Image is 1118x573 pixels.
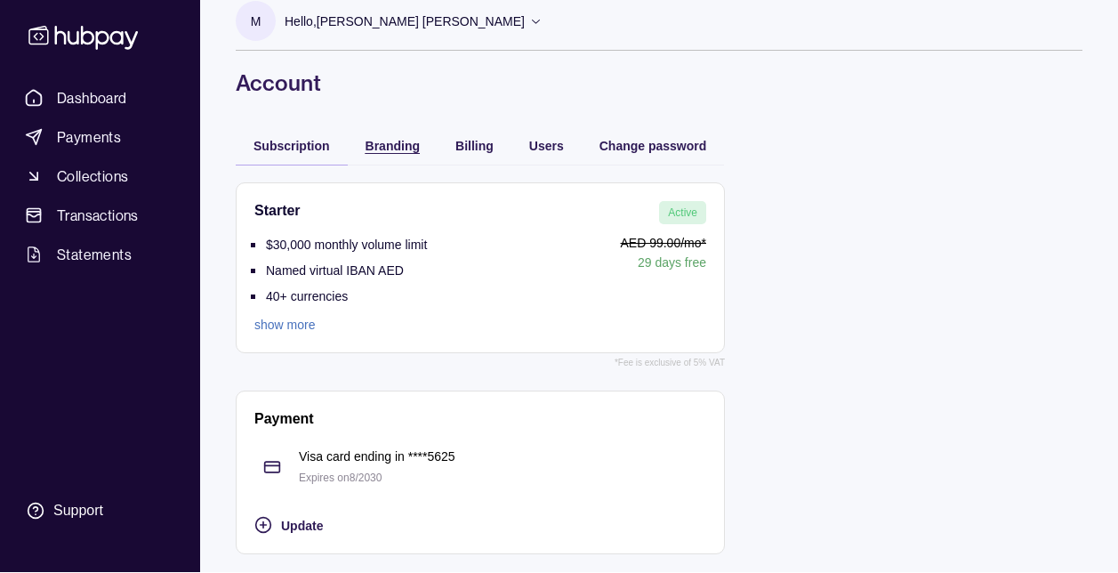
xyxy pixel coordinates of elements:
p: $30,000 monthly volume limit [266,238,427,252]
a: Support [18,492,182,529]
span: Update [281,519,323,533]
a: show more [254,315,427,335]
span: Dashboard [57,87,127,109]
span: Billing [455,139,494,153]
p: Expires on 8 / 2030 [299,468,706,488]
a: Transactions [18,199,182,231]
span: Subscription [253,139,330,153]
h2: Starter [254,201,301,224]
span: Active [668,206,697,219]
p: M [251,12,261,31]
span: Payments [57,126,121,148]
h1: Account [236,69,1082,97]
p: Hello, [PERSON_NAME] [PERSON_NAME] [285,12,525,31]
span: Branding [366,139,420,153]
p: 40+ currencies [266,289,348,303]
h2: Payment [254,409,314,429]
span: Statements [57,244,132,265]
a: Statements [18,238,182,270]
button: Update [254,514,706,536]
span: Collections [57,165,128,187]
span: Users [529,139,564,153]
p: Visa card ending in **** 5625 [299,447,706,466]
p: AED 99.00 /mo* [436,233,706,253]
a: Dashboard [18,82,182,114]
a: Payments [18,121,182,153]
span: Change password [599,139,707,153]
p: *Fee is exclusive of 5% VAT [615,353,725,373]
span: Transactions [57,205,139,226]
a: Collections [18,160,182,192]
p: Named virtual IBAN AED [266,263,404,278]
p: 29 days free [436,253,706,272]
div: Support [53,501,103,521]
